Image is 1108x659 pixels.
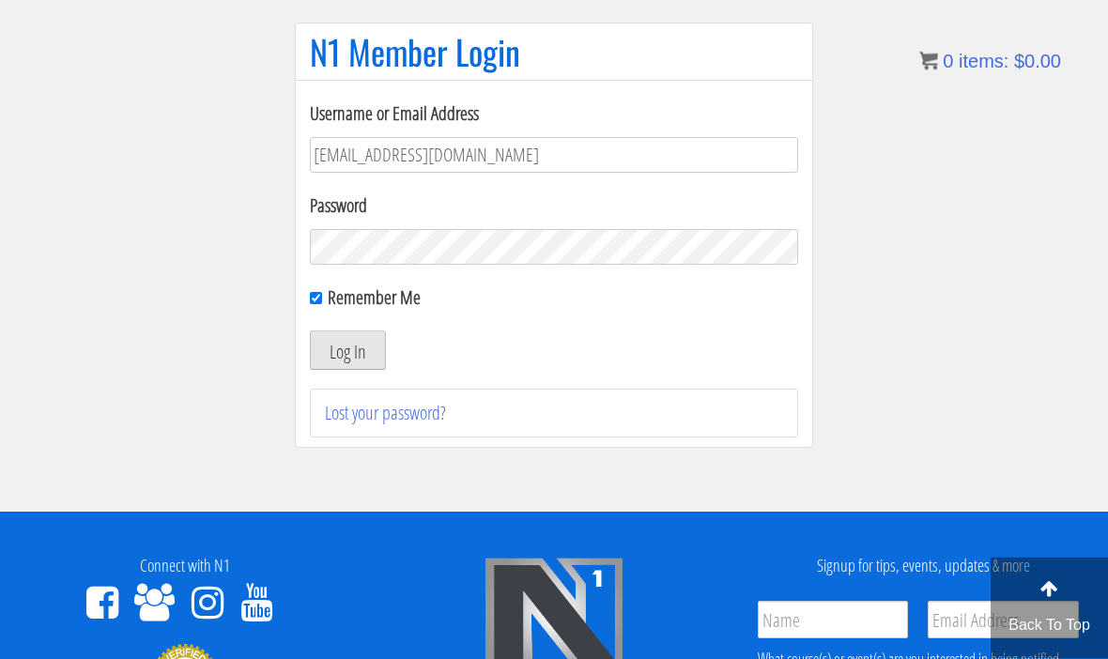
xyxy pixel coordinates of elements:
[325,401,446,426] a: Lost your password?
[1014,51,1061,71] bdi: 0.00
[928,602,1079,639] input: Email Address
[943,51,953,71] span: 0
[310,100,798,129] label: Username or Email Address
[919,52,938,70] img: icon11.png
[310,192,798,221] label: Password
[753,558,1094,576] h4: Signup for tips, events, updates & more
[991,614,1108,636] p: Back To Top
[310,34,798,71] h1: N1 Member Login
[758,602,909,639] input: Name
[328,285,421,311] label: Remember Me
[14,558,355,576] h4: Connect with N1
[919,51,1061,71] a: 0 items: $0.00
[959,51,1008,71] span: items:
[310,331,386,371] button: Log In
[1014,51,1024,71] span: $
